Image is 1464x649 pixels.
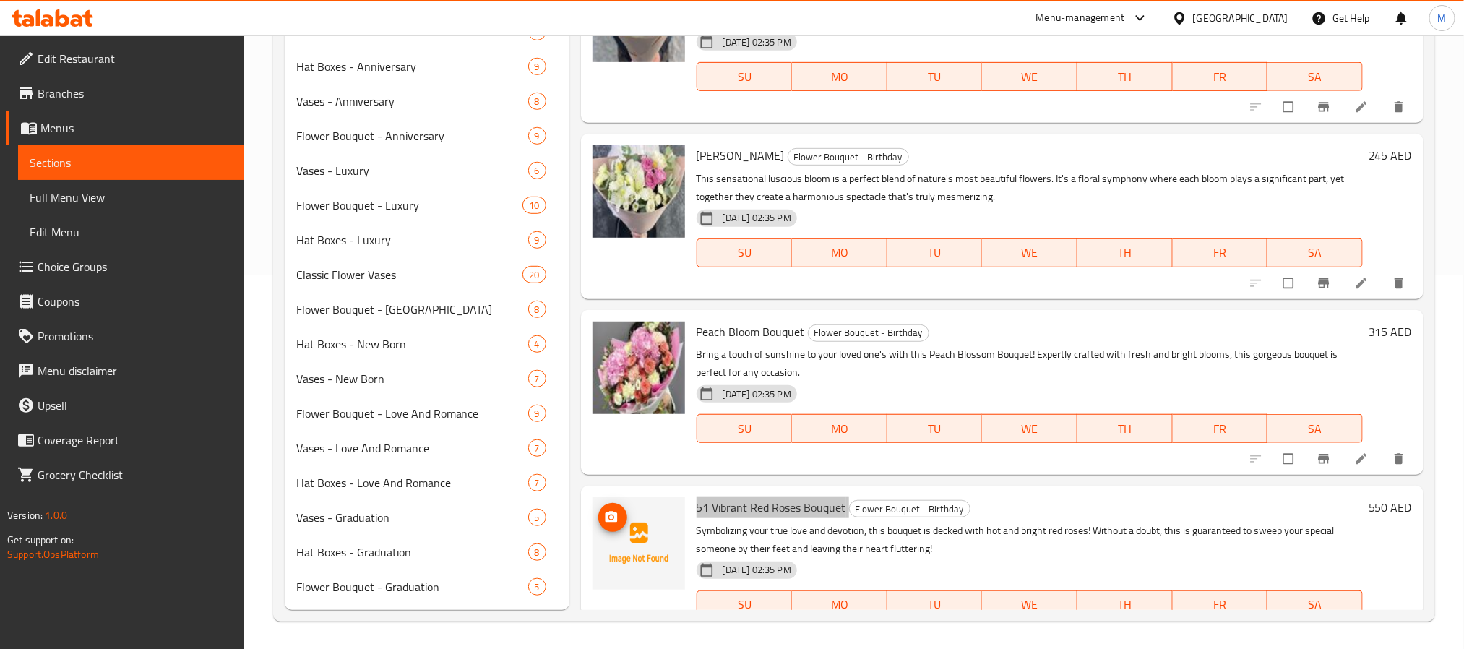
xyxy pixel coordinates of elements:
span: Grocery Checklist [38,466,233,483]
div: Classic Flower Vases [296,266,523,283]
div: items [528,370,546,387]
span: SU [703,242,787,263]
p: This sensational luscious bloom is a perfect blend of nature's most beautiful flowers. It's a flo... [697,170,1363,206]
span: Select to update [1275,270,1305,297]
div: Flower Bouquet - Birthday [808,324,929,342]
span: Flower Bouquet - Graduation [296,578,528,596]
div: Hat Boxes - Anniversary9 [285,49,569,84]
span: Edit Menu [30,223,233,241]
div: Hat Boxes - Graduation8 [285,535,569,570]
button: TU [887,590,983,619]
button: WE [982,62,1077,91]
span: Peach Bloom Bouquet [697,321,805,343]
div: Classic Flower Vases20 [285,257,569,292]
span: Coverage Report [38,431,233,449]
button: MO [792,238,887,267]
span: Coupons [38,293,233,310]
span: Flower Bouquet - [GEOGRAPHIC_DATA] [296,301,528,318]
span: Full Menu View [30,189,233,206]
a: Promotions [6,319,244,353]
button: TH [1077,62,1173,91]
button: FR [1173,62,1268,91]
span: Hat Boxes - Graduation [296,543,528,561]
div: Vases - Graduation5 [285,500,569,535]
span: MO [798,66,882,87]
button: delete [1383,443,1418,475]
span: 8 [529,546,546,559]
div: items [528,439,546,457]
button: TU [887,238,983,267]
span: 9 [529,407,546,421]
span: Vases - Luxury [296,162,528,179]
a: Coupons [6,284,244,319]
span: FR [1179,594,1262,615]
span: Promotions [38,327,233,345]
span: WE [988,66,1072,87]
span: 5 [529,511,546,525]
a: Edit Restaurant [6,41,244,76]
button: SU [697,590,793,619]
span: 8 [529,303,546,317]
button: Branch-specific-item [1308,91,1343,123]
div: Flower Bouquet - Graduation5 [285,570,569,604]
span: [PERSON_NAME] [697,145,785,166]
a: Edit menu item [1354,276,1372,291]
a: Full Menu View [18,180,244,215]
span: Menu disclaimer [38,362,233,379]
span: Edit Restaurant [38,50,233,67]
button: TH [1077,238,1173,267]
a: Sections [18,145,244,180]
span: Vases - Graduation [296,509,528,526]
div: items [528,231,546,249]
a: Grocery Checklist [6,457,244,492]
div: items [528,474,546,491]
span: SA [1273,242,1357,263]
span: 8 [529,95,546,108]
button: WE [982,238,1077,267]
a: Edit Menu [18,215,244,249]
span: WE [988,594,1072,615]
div: items [528,578,546,596]
button: TH [1077,414,1173,443]
img: Dionne Bouquet [593,145,685,238]
span: Sections [30,154,233,171]
a: Support.OpsPlatform [7,545,99,564]
button: TU [887,414,983,443]
span: 4 [529,338,546,351]
span: Flower Bouquet - Love And Romance [296,405,528,422]
span: TU [893,242,977,263]
span: [DATE] 02:35 PM [717,387,797,401]
span: Select to update [1275,445,1305,473]
span: Version: [7,506,43,525]
button: FR [1173,590,1268,619]
button: SU [697,414,793,443]
button: WE [982,590,1077,619]
span: WE [988,418,1072,439]
span: M [1438,10,1447,26]
span: Vases - Love And Romance [296,439,528,457]
div: Flower Bouquet - Anniversary [296,127,528,145]
button: SA [1267,414,1363,443]
span: Vases - Anniversary [296,93,528,110]
div: Flower Bouquet - Love And Romance9 [285,396,569,431]
span: Hat Boxes - Anniversary [296,58,528,75]
div: items [528,93,546,110]
span: Hat Boxes - Love And Romance [296,474,528,491]
span: Flower Bouquet - Luxury [296,197,523,214]
span: [DATE] 02:35 PM [717,563,797,577]
span: Menus [40,119,233,137]
div: items [528,509,546,526]
span: 51 Vibrant Red Roses Bouquet [697,497,846,518]
span: Flower Bouquet - Birthday [788,149,908,166]
div: Vases - Love And Romance7 [285,431,569,465]
a: Menu disclaimer [6,353,244,388]
div: Vases - Anniversary8 [285,84,569,119]
span: [DATE] 02:35 PM [717,35,797,49]
div: items [528,405,546,422]
h6: 245 AED [1369,145,1412,166]
span: SU [703,66,787,87]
